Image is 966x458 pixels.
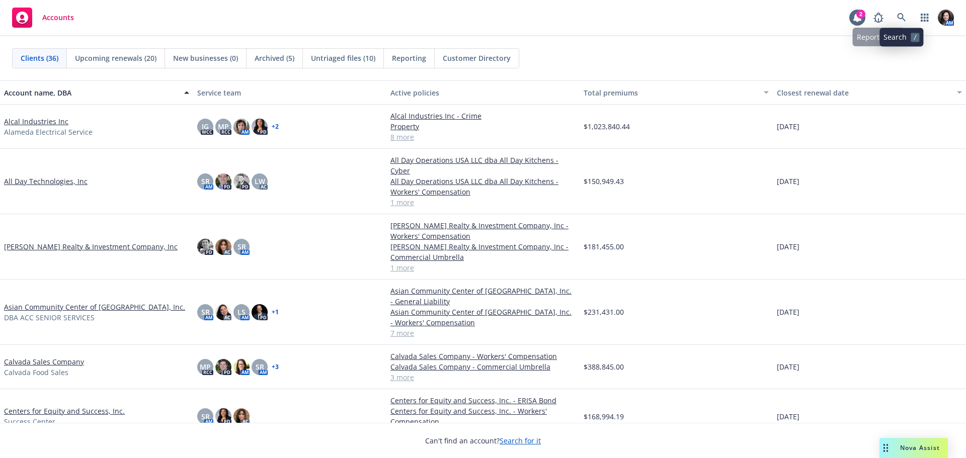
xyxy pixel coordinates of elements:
[233,173,250,190] img: photo
[8,4,78,32] a: Accounts
[915,8,935,28] a: Switch app
[777,411,799,422] span: [DATE]
[197,87,382,98] div: Service team
[233,408,250,424] img: photo
[4,87,178,98] div: Account name, DBA
[390,328,576,338] a: 7 more
[938,10,954,26] img: photo
[233,359,250,375] img: photo
[255,176,265,187] span: LW
[4,367,68,378] span: Calvada Food Sales
[879,438,948,458] button: Nova Assist
[777,87,951,98] div: Closest renewal date
[390,220,576,241] a: [PERSON_NAME] Realty & Investment Company, Inc - Workers' Compensation
[4,406,125,416] a: Centers for Equity and Success, Inc.
[390,241,576,262] a: [PERSON_NAME] Realty & Investment Company, Inc - Commercial Umbrella
[272,124,279,130] a: + 2
[892,8,912,28] a: Search
[173,53,238,63] span: New businesses (0)
[202,121,209,132] span: JG
[237,307,246,317] span: LS
[4,416,55,427] span: Success Center
[584,176,624,187] span: $150,949.43
[4,241,178,252] a: [PERSON_NAME] Realty & Investment Company, Inc
[390,87,576,98] div: Active policies
[390,361,576,372] a: Calvada Sales Company - Commercial Umbrella
[773,80,966,105] button: Closest renewal date
[193,80,386,105] button: Service team
[390,307,576,328] a: Asian Community Center of [GEOGRAPHIC_DATA], Inc. - Workers' Compensation
[900,443,940,452] span: Nova Assist
[584,121,630,132] span: $1,023,840.44
[777,121,799,132] span: [DATE]
[390,286,576,307] a: Asian Community Center of [GEOGRAPHIC_DATA], Inc. - General Liability
[879,438,892,458] div: Drag to move
[237,241,246,252] span: SR
[252,304,268,320] img: photo
[777,241,799,252] span: [DATE]
[856,10,865,19] div: 2
[390,262,576,273] a: 1 more
[390,372,576,383] a: 3 more
[777,307,799,317] span: [DATE]
[4,116,68,127] a: Alcal Industries Inc
[256,361,264,372] span: SR
[252,119,268,135] img: photo
[390,176,576,197] a: All Day Operations USA LLC dba All Day Kitchens - Workers' Compensation
[390,406,576,427] a: Centers for Equity and Success, Inc. - Workers' Compensation
[4,356,84,367] a: Calvada Sales Company
[390,121,576,132] a: Property
[390,111,576,121] a: Alcal Industries Inc - Crime
[584,87,758,98] div: Total premiums
[200,361,211,372] span: MP
[201,176,210,187] span: SR
[390,132,576,142] a: 8 more
[392,53,426,63] span: Reporting
[255,53,294,63] span: Archived (5)
[580,80,773,105] button: Total premiums
[4,127,93,137] span: Alameda Electrical Service
[390,351,576,361] a: Calvada Sales Company - Workers' Compensation
[386,80,580,105] button: Active policies
[777,361,799,372] span: [DATE]
[584,307,624,317] span: $231,431.00
[42,14,74,22] span: Accounts
[215,408,231,424] img: photo
[4,176,88,187] a: All Day Technologies, Inc
[584,241,624,252] span: $181,455.00
[201,307,210,317] span: SR
[584,361,624,372] span: $388,845.00
[215,359,231,375] img: photo
[21,53,58,63] span: Clients (36)
[233,119,250,135] img: photo
[390,155,576,176] a: All Day Operations USA LLC dba All Day Kitchens - Cyber
[777,176,799,187] span: [DATE]
[75,53,156,63] span: Upcoming renewals (20)
[215,304,231,320] img: photo
[4,302,185,312] a: Asian Community Center of [GEOGRAPHIC_DATA], Inc.
[197,239,213,255] img: photo
[390,395,576,406] a: Centers for Equity and Success, Inc. - ERISA Bond
[311,53,375,63] span: Untriaged files (10)
[272,364,279,370] a: + 3
[500,436,541,445] a: Search for it
[425,435,541,446] span: Can't find an account?
[4,312,95,323] span: DBA ACC SENIOR SERVICES
[215,239,231,255] img: photo
[390,197,576,208] a: 1 more
[584,411,624,422] span: $168,994.19
[201,411,210,422] span: SR
[272,309,279,315] a: + 1
[218,121,229,132] span: MP
[443,53,511,63] span: Customer Directory
[868,8,889,28] a: Report a Bug
[215,173,231,190] img: photo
